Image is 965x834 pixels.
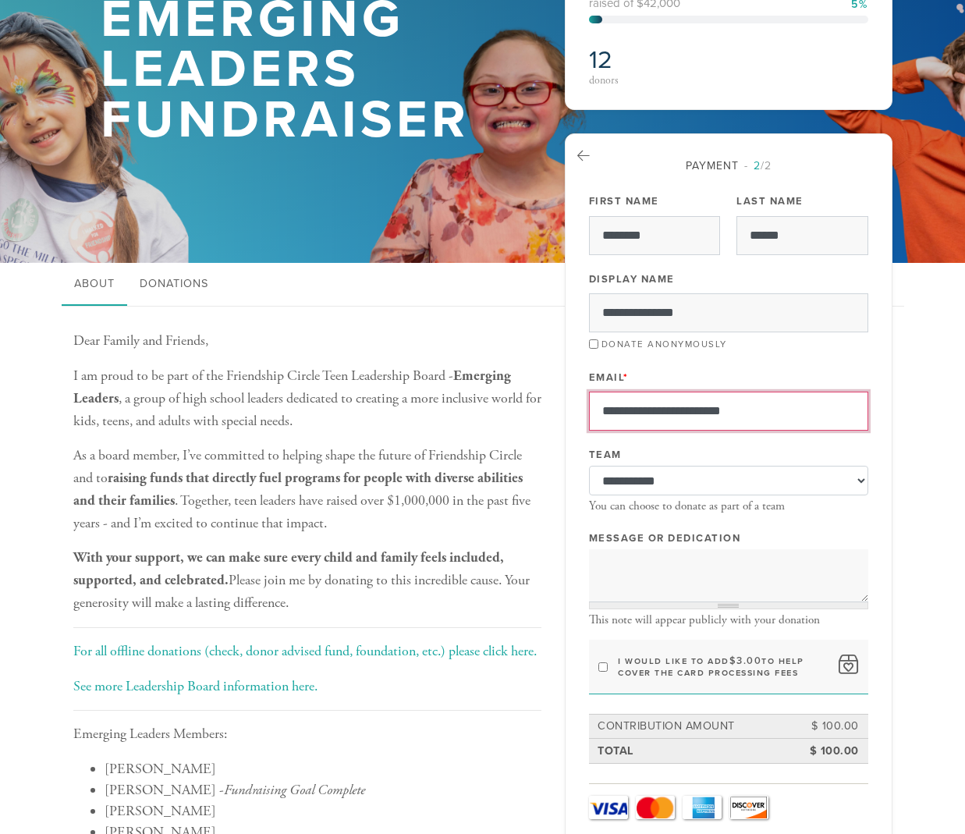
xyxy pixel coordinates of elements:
[73,723,541,746] p: Emerging Leaders Members:
[73,330,541,353] p: Dear Family and Friends,
[589,158,868,174] div: Payment
[589,448,622,462] label: Team
[618,655,828,679] label: I would like to add to help cover the card processing fees
[73,548,504,589] b: With your support, we can make sure every child and family feels included, supported, and celebra...
[683,796,722,819] a: Amex
[754,159,761,172] span: 2
[73,365,541,432] p: I am proud to be part of the Friendship Circle Teen Leadership Board - , a group of high school l...
[589,194,659,208] label: First Name
[105,800,541,822] li: [PERSON_NAME]
[127,263,221,307] a: Donations
[589,272,675,286] label: Display Name
[595,740,791,762] td: Total
[589,45,724,75] h2: 12
[73,677,318,695] a: See more Leadership Board information here.
[791,715,861,737] td: $ 100.00
[589,75,724,86] div: donors
[105,779,541,800] li: [PERSON_NAME] -
[595,715,791,737] td: Contribution Amount
[744,159,772,172] span: /2
[73,445,541,534] p: As a board member, I’ve committed to helping shape the future of Friendship Circle and to . Toget...
[589,371,629,385] label: Email
[736,655,761,667] span: 3.00
[73,547,541,614] p: Please join me by donating to this incredible cause. Your generosity will make a lasting difference.
[73,367,511,407] b: Emerging Leaders
[73,469,523,509] b: raising funds that directly fuel programs for people with diverse abilities and their families
[736,194,804,208] label: Last Name
[623,371,629,384] span: This field is required.
[224,781,365,799] em: Fundraising Goal Complete
[601,339,727,350] label: Donate Anonymously
[791,740,861,762] td: $ 100.00
[636,796,675,819] a: MasterCard
[589,796,628,819] a: Visa
[589,613,868,627] div: This note will appear publicly with your donation
[729,655,737,667] span: $
[589,531,741,545] label: Message or dedication
[589,499,868,513] div: You can choose to donate as part of a team
[62,263,127,307] a: About
[729,796,768,819] a: Discover
[73,642,537,660] a: For all offline donations (check, donor advised fund, foundation, etc.) please click here.
[105,758,541,779] li: [PERSON_NAME]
